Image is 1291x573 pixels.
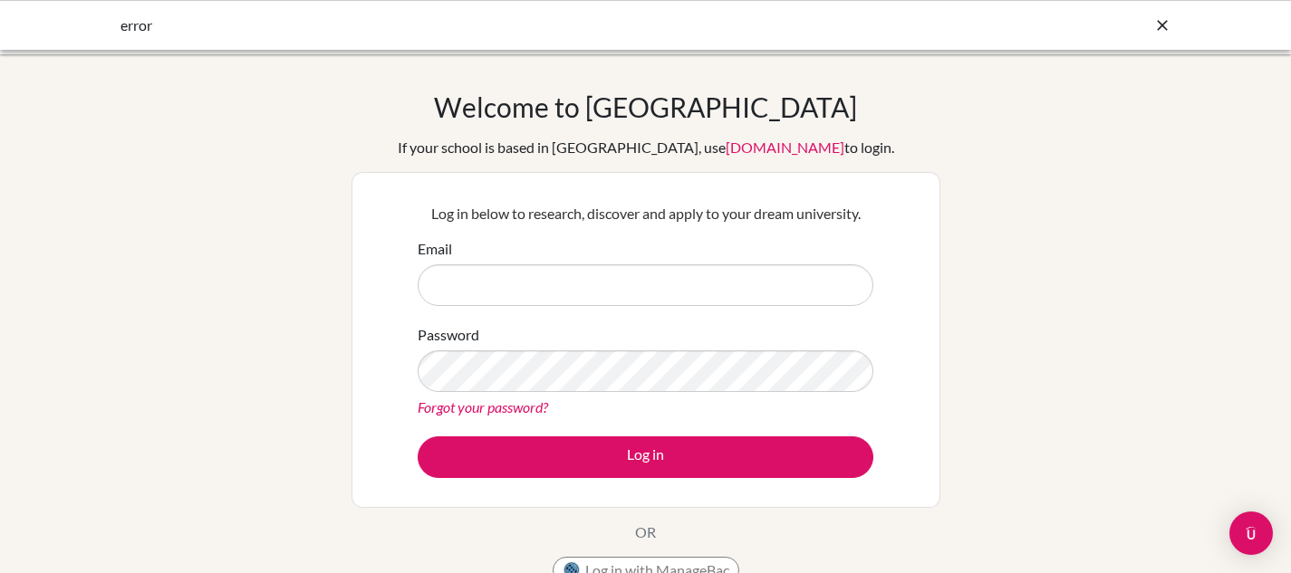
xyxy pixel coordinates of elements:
p: OR [635,521,656,543]
div: Open Intercom Messenger [1229,511,1273,555]
div: If your school is based in [GEOGRAPHIC_DATA], use to login. [398,137,894,158]
a: Forgot your password? [418,398,548,415]
h1: Welcome to [GEOGRAPHIC_DATA] [434,91,857,123]
a: [DOMAIN_NAME] [726,138,844,156]
label: Password [418,324,479,346]
div: error [120,14,900,36]
label: Email [418,238,452,260]
p: Log in below to research, discover and apply to your dream university. [418,203,873,224]
button: Log in [418,436,873,478]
